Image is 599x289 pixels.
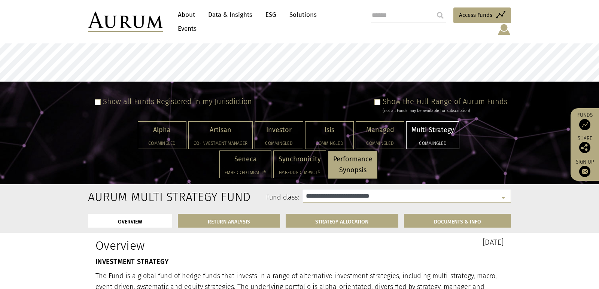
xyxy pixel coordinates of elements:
[574,136,595,153] div: Share
[453,7,511,23] a: Access Funds
[579,142,590,153] img: Share this post
[310,141,349,146] h5: Commingled
[497,23,511,36] img: account-icon.svg
[160,193,299,203] label: Fund class:
[574,112,595,130] a: Funds
[361,141,399,146] h5: Commingled
[333,154,373,176] p: Performance Synopsis
[433,8,448,23] input: Submit
[260,141,298,146] h5: Commingled
[459,10,492,19] span: Access Funds
[579,119,590,130] img: Access Funds
[95,258,168,266] strong: INVESTMENT STRATEGY
[204,8,256,22] a: Data & Insights
[579,166,590,177] img: Sign up to our newsletter
[143,125,181,136] p: Alpha
[225,170,266,175] h5: Embedded Impact®
[404,214,511,228] a: DOCUMENTS & INFO
[411,125,454,136] p: Multi Strategy
[279,154,321,165] p: Synchronicity
[260,125,298,136] p: Investor
[194,141,247,146] h5: Co-investment Manager
[103,97,252,106] label: Show all Funds Registered in my Jurisdiction
[383,97,507,106] label: Show the Full Range of Aurum Funds
[174,22,197,36] a: Events
[262,8,280,22] a: ESG
[305,238,504,246] h3: [DATE]
[310,125,349,136] p: Isis
[143,141,181,146] h5: Commingled
[286,8,320,22] a: Solutions
[279,170,321,175] h5: Embedded Impact®
[88,190,149,204] h2: Aurum Multi Strategy Fund
[411,141,454,146] h5: Commingled
[88,12,163,32] img: Aurum
[95,238,294,253] h1: Overview
[574,159,595,177] a: Sign up
[286,214,399,228] a: STRATEGY ALLOCATION
[174,8,199,22] a: About
[225,154,266,165] p: Seneca
[178,214,280,228] a: RETURN ANALYSIS
[194,125,247,136] p: Artisan
[361,125,399,136] p: Managed
[383,107,507,114] div: (not all Funds may be available for subscription)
